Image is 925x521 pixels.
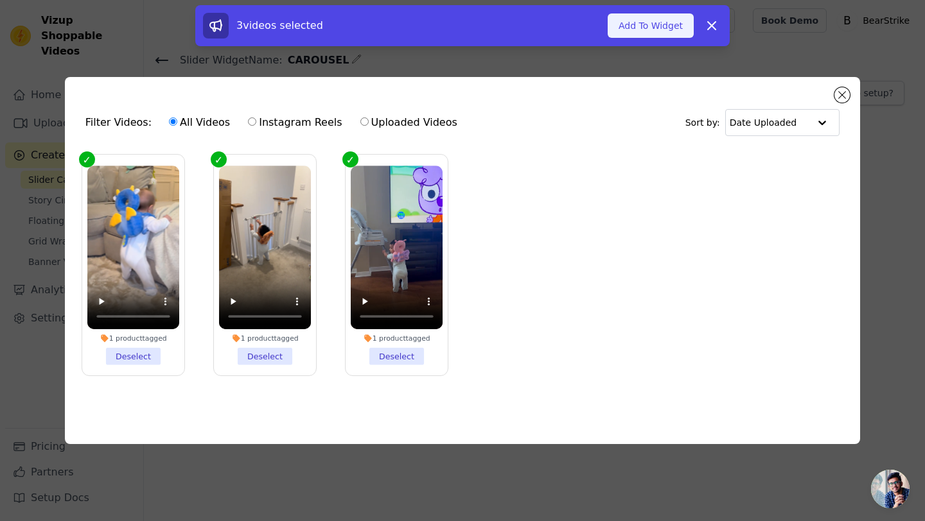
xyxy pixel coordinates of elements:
[834,87,850,103] button: Close modal
[85,108,464,137] div: Filter Videos:
[360,114,458,131] label: Uploaded Videos
[168,114,231,131] label: All Videos
[871,470,910,508] div: Open chat
[247,114,342,131] label: Instagram Reels
[219,334,311,343] div: 1 product tagged
[608,13,694,38] button: Add To Widget
[87,334,179,343] div: 1 product tagged
[236,19,323,31] span: 3 videos selected
[685,109,840,136] div: Sort by:
[351,334,443,343] div: 1 product tagged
